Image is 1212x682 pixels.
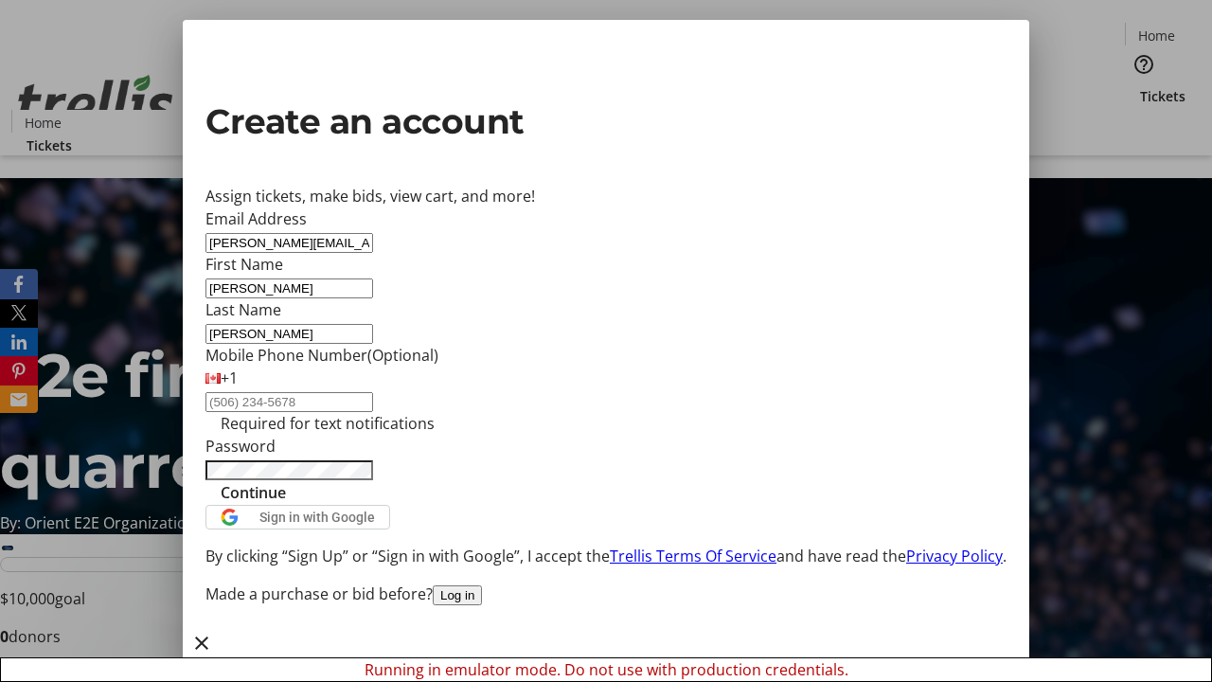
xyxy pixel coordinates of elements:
[610,546,776,566] a: Trellis Terms Of Service
[205,436,276,457] label: Password
[221,412,435,435] tr-hint: Required for text notifications
[205,185,1007,207] div: Assign tickets, make bids, view cart, and more!
[205,505,390,529] button: Sign in with Google
[205,299,281,320] label: Last Name
[183,624,221,662] button: Close
[205,545,1007,567] p: By clicking “Sign Up” or “Sign in with Google”, I accept the and have read the .
[205,96,1007,147] h2: Create an account
[205,208,307,229] label: Email Address
[259,510,375,525] span: Sign in with Google
[205,324,373,344] input: Last Name
[906,546,1003,566] a: Privacy Policy
[205,278,373,298] input: First Name
[205,345,438,366] label: Mobile Phone Number (Optional)
[205,392,373,412] input: (506) 234-5678
[221,481,286,504] span: Continue
[205,481,301,504] button: Continue
[205,583,1007,605] div: Made a purchase or bid before?
[205,254,283,275] label: First Name
[205,233,373,253] input: Email Address
[433,585,482,605] button: Log in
